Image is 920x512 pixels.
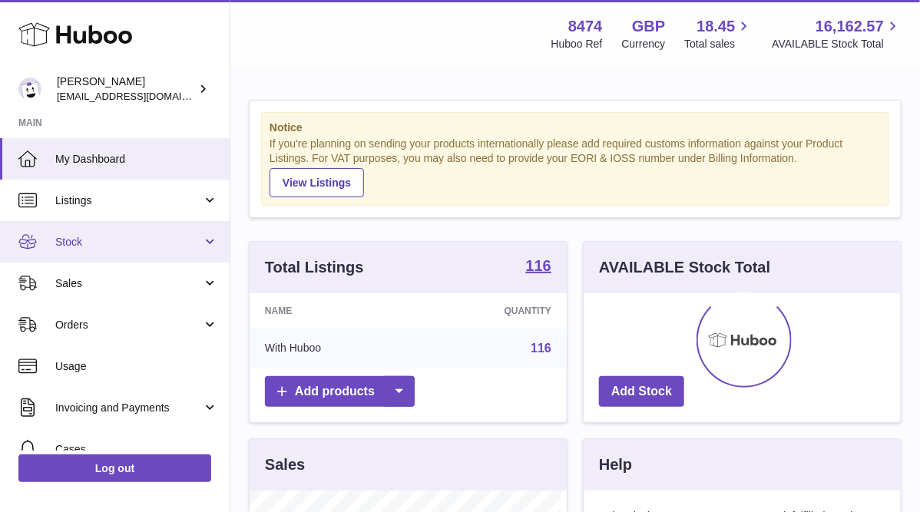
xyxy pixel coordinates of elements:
span: [EMAIL_ADDRESS][DOMAIN_NAME] [57,90,226,102]
a: 116 [526,258,551,276]
span: Invoicing and Payments [55,401,202,415]
div: Currency [622,37,666,51]
div: If you're planning on sending your products internationally please add required customs informati... [270,137,881,197]
a: 116 [531,342,551,355]
span: Usage [55,359,218,374]
span: 16,162.57 [816,16,884,37]
span: Sales [55,276,202,291]
h3: Total Listings [265,257,364,278]
div: [PERSON_NAME] [57,74,195,104]
span: Total sales [684,37,753,51]
a: View Listings [270,168,364,197]
strong: 8474 [568,16,603,37]
div: Huboo Ref [551,37,603,51]
h3: Help [599,454,632,475]
span: AVAILABLE Stock Total [772,37,902,51]
span: My Dashboard [55,152,218,167]
span: Orders [55,318,202,332]
th: Quantity [417,293,567,329]
a: Log out [18,454,211,482]
span: Stock [55,235,202,249]
strong: Notice [270,121,881,135]
a: 16,162.57 AVAILABLE Stock Total [772,16,902,51]
span: Cases [55,442,218,457]
th: Name [250,293,417,329]
td: With Huboo [250,329,417,368]
span: Listings [55,193,202,208]
h3: AVAILABLE Stock Total [599,257,770,278]
a: 18.45 Total sales [684,16,753,51]
a: Add products [265,376,415,408]
span: 18.45 [697,16,735,37]
strong: 116 [526,258,551,273]
h3: Sales [265,454,305,475]
strong: GBP [632,16,665,37]
img: orders@neshealth.com [18,78,41,101]
a: Add Stock [599,376,684,408]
